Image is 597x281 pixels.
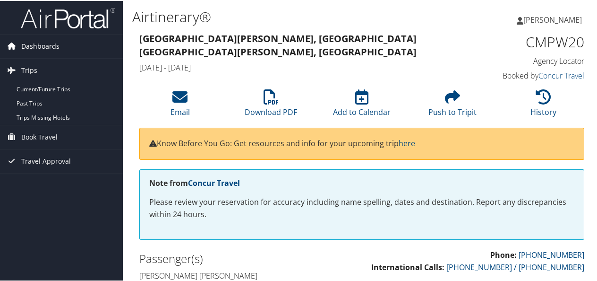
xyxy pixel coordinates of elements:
a: Concur Travel [538,70,584,80]
h4: Booked by [484,70,584,80]
h4: Agency Locator [484,55,584,65]
h2: Passenger(s) [139,250,355,266]
p: Know Before You Go: Get resources and info for your upcoming trip [149,137,574,149]
strong: [GEOGRAPHIC_DATA][PERSON_NAME], [GEOGRAPHIC_DATA] [GEOGRAPHIC_DATA][PERSON_NAME], [GEOGRAPHIC_DATA] [139,31,417,57]
h1: CMPW20 [484,31,584,51]
a: here [399,137,415,148]
a: [PHONE_NUMBER] [519,249,584,259]
a: [PHONE_NUMBER] / [PHONE_NUMBER] [446,261,584,272]
span: Book Travel [21,124,58,148]
h1: Airtinerary® [132,6,438,26]
a: Add to Calendar [333,94,391,116]
h4: [PERSON_NAME] [PERSON_NAME] [139,270,355,280]
a: Email [171,94,190,116]
a: Push to Tripit [428,94,477,116]
a: History [530,94,556,116]
span: Trips [21,58,37,81]
strong: Note from [149,177,240,187]
span: [PERSON_NAME] [523,14,582,24]
a: [PERSON_NAME] [517,5,591,33]
a: Download PDF [245,94,297,116]
span: Dashboards [21,34,60,57]
p: Please review your reservation for accuracy including name spelling, dates and destination. Repor... [149,195,574,220]
h4: [DATE] - [DATE] [139,61,469,72]
span: Travel Approval [21,149,71,172]
img: airportal-logo.png [21,6,115,28]
a: Concur Travel [188,177,240,187]
strong: Phone: [490,249,517,259]
strong: International Calls: [371,261,444,272]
